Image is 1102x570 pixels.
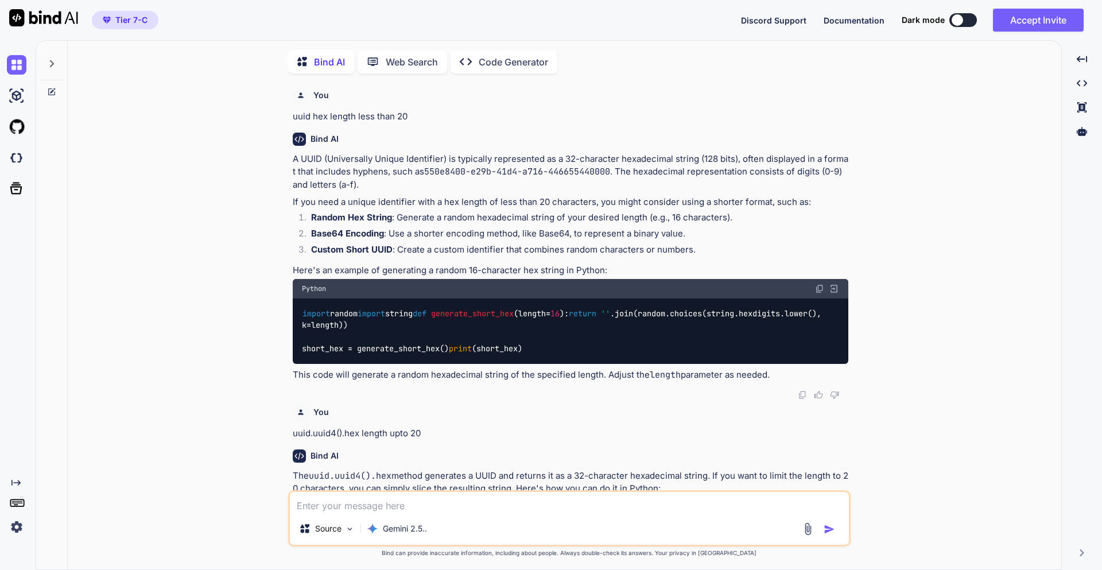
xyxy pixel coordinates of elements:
[741,14,806,26] button: Discord Support
[550,308,560,319] span: 16
[311,212,392,223] strong: Random Hex String
[311,133,339,145] h6: Bind AI
[302,308,826,355] code: random string ( ): .join(random.choices(string.hexdigits.lower(), k=length)) short_hex = generate...
[431,308,514,319] span: generate_short_hex
[309,470,391,482] code: uuid.uuid4().hex
[103,17,111,24] img: premium
[293,196,848,209] p: If you need a unique identifier with a hex length of less than 20 characters, you might consider ...
[479,55,548,69] p: Code Generator
[314,55,345,69] p: Bind AI
[293,153,848,192] p: A UUID (Universally Unique Identifier) is typically represented as a 32-character hexadecimal str...
[814,390,823,400] img: like
[115,14,148,26] span: Tier 7-C
[518,308,560,319] span: length=
[601,308,610,319] span: ''
[315,523,342,534] p: Source
[386,55,438,69] p: Web Search
[293,470,848,495] p: The method generates a UUID and returns it as a 32-character hexadecimal string. If you want to l...
[302,227,848,243] li: : Use a shorter encoding method, like Base64, to represent a binary value.
[9,9,78,26] img: Bind AI
[7,117,26,137] img: githubLight
[7,148,26,168] img: darkCloudIdeIcon
[7,86,26,106] img: ai-studio
[801,522,814,536] img: attachment
[824,14,884,26] button: Documentation
[798,390,807,400] img: copy
[367,523,378,534] img: Gemini 2.5 Pro
[7,517,26,537] img: settings
[829,284,839,294] img: Open in Browser
[902,14,945,26] span: Dark mode
[993,9,1084,32] button: Accept Invite
[293,369,848,382] p: This code will generate a random hexadecimal string of the specified length. Adjust the parameter...
[311,244,393,255] strong: Custom Short UUID
[313,90,329,101] h6: You
[302,308,330,319] span: import
[383,523,427,534] p: Gemini 2.5..
[293,427,848,440] p: uuid.uuid4().hex length upto 20
[824,15,884,25] span: Documentation
[650,369,681,381] code: length
[313,406,329,418] h6: You
[569,308,596,319] span: return
[92,11,158,29] button: premiumTier 7-C
[7,55,26,75] img: chat
[293,264,848,277] p: Here's an example of generating a random 16-character hex string in Python:
[293,110,848,123] p: uuid hex length less than 20
[824,524,835,535] img: icon
[288,549,851,557] p: Bind can provide inaccurate information, including about people. Always double-check its answers....
[815,284,824,293] img: copy
[302,211,848,227] li: : Generate a random hexadecimal string of your desired length (e.g., 16 characters).
[424,166,610,177] code: 550e8400-e29b-41d4-a716-446655440000
[358,308,385,319] span: import
[413,308,426,319] span: def
[741,15,806,25] span: Discord Support
[311,228,384,239] strong: Base64 Encoding
[830,390,839,400] img: dislike
[449,343,472,354] span: print
[311,450,339,462] h6: Bind AI
[302,284,326,293] span: Python
[302,243,848,259] li: : Create a custom identifier that combines random characters or numbers.
[345,524,355,534] img: Pick Models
